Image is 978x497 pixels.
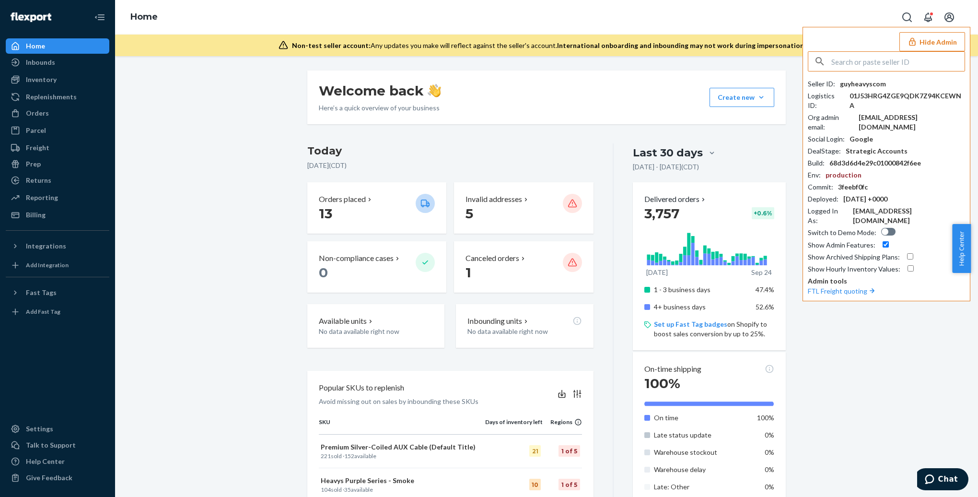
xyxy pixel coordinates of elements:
[307,161,594,170] p: [DATE] ( CDT )
[6,470,109,485] button: Give Feedback
[319,327,433,336] p: No data available right now
[808,158,825,168] div: Build :
[26,41,45,51] div: Home
[6,156,109,172] a: Prep
[808,79,835,89] div: Seller ID :
[751,268,772,277] p: Sep 24
[11,12,51,22] img: Flexport logo
[319,264,328,281] span: 0
[899,32,965,51] button: Hide Admin
[90,8,109,27] button: Close Navigation
[26,92,77,102] div: Replenishments
[26,75,57,84] div: Inventory
[808,287,877,295] a: FTL Freight quoting
[765,431,774,439] span: 0%
[808,113,854,132] div: Org admin email :
[859,113,965,132] div: [EMAIL_ADDRESS][DOMAIN_NAME]
[850,134,873,144] div: Google
[654,302,748,312] p: 4+ business days
[557,41,805,49] span: International onboarding and inbounding may not work during impersonation.
[319,205,332,222] span: 13
[529,479,541,490] div: 10
[6,173,109,188] a: Returns
[559,445,580,457] div: 1 of 5
[26,241,66,251] div: Integrations
[826,170,862,180] div: production
[808,264,900,274] div: Show Hourly Inventory Values :
[654,319,774,339] p: on Shopify to boost sales conversion by up to 25%.
[321,452,483,460] p: sold · available
[633,162,699,172] p: [DATE] - [DATE] ( CDT )
[26,210,46,220] div: Billing
[321,476,483,485] p: Heavys Purple Series - Smoke
[529,445,541,457] div: 21
[808,134,845,144] div: Social Login :
[808,276,965,286] p: Admin tools
[428,84,441,97] img: hand-wave emoji
[6,123,109,138] a: Parcel
[644,375,680,391] span: 100%
[6,207,109,223] a: Billing
[319,103,441,113] p: Here’s a quick overview of your business
[466,194,522,205] p: Invalid addresses
[456,304,593,348] button: Inbounding unitsNo data available right now
[808,146,841,156] div: DealStage :
[897,8,917,27] button: Open Search Box
[26,159,41,169] div: Prep
[952,224,971,273] span: Help Center
[307,304,444,348] button: Available unitsNo data available right now
[654,413,748,423] p: On time
[6,190,109,205] a: Reporting
[846,146,908,156] div: Strategic Accounts
[466,253,519,264] p: Canceled orders
[644,205,679,222] span: 3,757
[319,397,478,406] p: Avoid missing out on sales by inbounding these SKUs
[808,91,845,110] div: Logistics ID :
[654,320,727,328] a: Set up Fast Tag badges
[319,82,441,99] h1: Welcome back
[26,261,69,269] div: Add Integration
[6,238,109,254] button: Integrations
[26,176,51,185] div: Returns
[829,158,921,168] div: 68d3d6d4e29c01000842f6ee
[808,194,838,204] div: Deployed :
[6,140,109,155] a: Freight
[6,421,109,437] a: Settings
[765,483,774,491] span: 0%
[319,382,404,393] p: Popular SKUs to replenish
[466,205,473,222] span: 5
[756,285,774,294] span: 47.4%
[319,316,367,327] p: Available units
[467,316,522,327] p: Inbounding units
[6,304,109,319] a: Add Fast Tag
[466,264,471,281] span: 1
[831,52,965,71] input: Search or paste seller ID
[6,38,109,54] a: Home
[26,108,49,118] div: Orders
[6,89,109,105] a: Replenishments
[644,364,701,375] p: On-time shipping
[644,194,707,205] p: Delivered orders
[6,438,109,453] button: Talk to Support
[917,468,968,492] iframe: Opens a widget where you can chat to one of our agents
[808,182,833,192] div: Commit :
[808,252,900,262] div: Show Archived Shipping Plans :
[808,228,876,237] div: Switch to Demo Mode :
[654,285,748,295] p: 1 - 3 business days
[840,79,886,89] div: guyheavyscom
[6,285,109,300] button: Fast Tags
[654,482,748,492] p: Late: Other
[757,414,774,422] span: 100%
[6,454,109,469] a: Help Center
[130,12,158,22] a: Home
[940,8,959,27] button: Open account menu
[6,55,109,70] a: Inbounds
[808,206,848,225] div: Logged In As :
[6,106,109,121] a: Orders
[292,41,371,49] span: Non-test seller account:
[321,442,483,452] p: Premium Silver-Coiled AUX Cable (Default Title)
[654,465,748,474] p: Warehouse delay
[633,145,703,160] div: Last 30 days
[26,424,53,434] div: Settings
